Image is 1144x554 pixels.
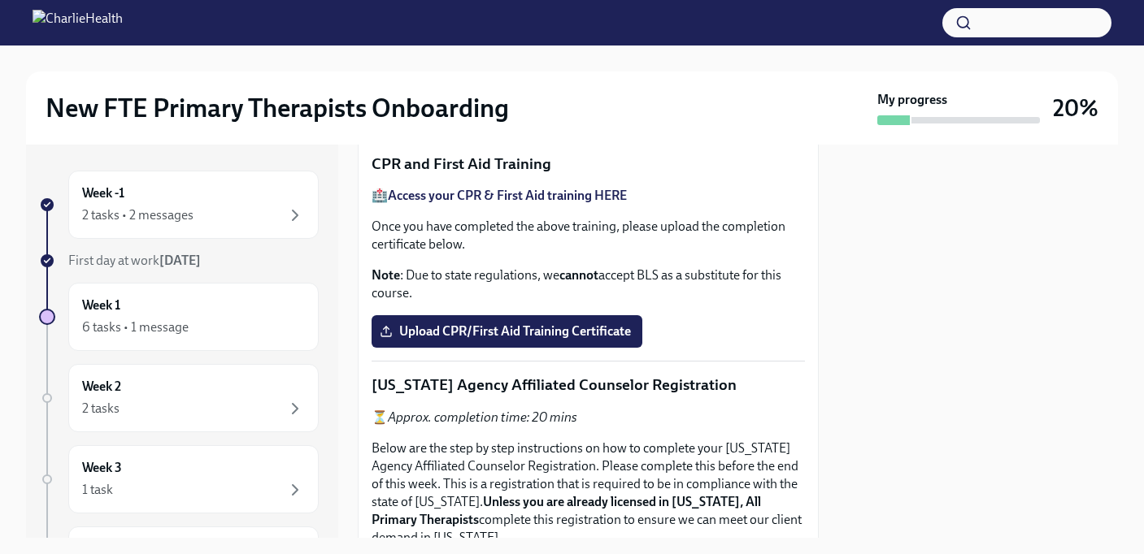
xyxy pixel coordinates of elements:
[1053,93,1098,123] h3: 20%
[372,266,805,302] p: : Due to state regulations, we accept BLS as a substitute for this course.
[82,481,113,499] div: 1 task
[82,184,124,202] h6: Week -1
[46,92,509,124] h2: New FTE Primary Therapists Onboarding
[372,494,761,527] strong: Unless you are already licensed in [US_STATE], All Primary Therapists
[372,267,400,283] strong: Note
[39,171,319,239] a: Week -12 tasks • 2 messages
[39,364,319,432] a: Week 22 tasks
[372,409,805,426] p: ⏳
[68,253,201,268] span: First day at work
[82,318,189,336] div: 6 tasks • 1 message
[159,253,201,268] strong: [DATE]
[559,267,598,283] strong: cannot
[33,10,123,36] img: CharlieHealth
[388,188,627,203] a: Access your CPR & First Aid training HERE
[372,439,805,547] p: Below are the step by step instructions on how to complete your [US_STATE] Agency Affiliated Coun...
[372,218,805,253] p: Once you have completed the above training, please upload the completion certificate below.
[372,315,642,348] label: Upload CPR/First Aid Training Certificate
[372,374,805,396] p: [US_STATE] Agency Affiliated Counselor Registration
[39,445,319,513] a: Week 31 task
[383,323,631,340] span: Upload CPR/First Aid Training Certificate
[82,459,122,477] h6: Week 3
[82,206,194,224] div: 2 tasks • 2 messages
[82,296,120,314] h6: Week 1
[39,283,319,351] a: Week 16 tasks • 1 message
[39,252,319,270] a: First day at work[DATE]
[388,409,577,425] em: Approx. completion time: 20 mins
[82,400,120,418] div: 2 tasks
[372,154,805,175] p: CPR and First Aid Training
[877,91,947,109] strong: My progress
[372,187,805,205] p: 🏥
[82,378,121,396] h6: Week 2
